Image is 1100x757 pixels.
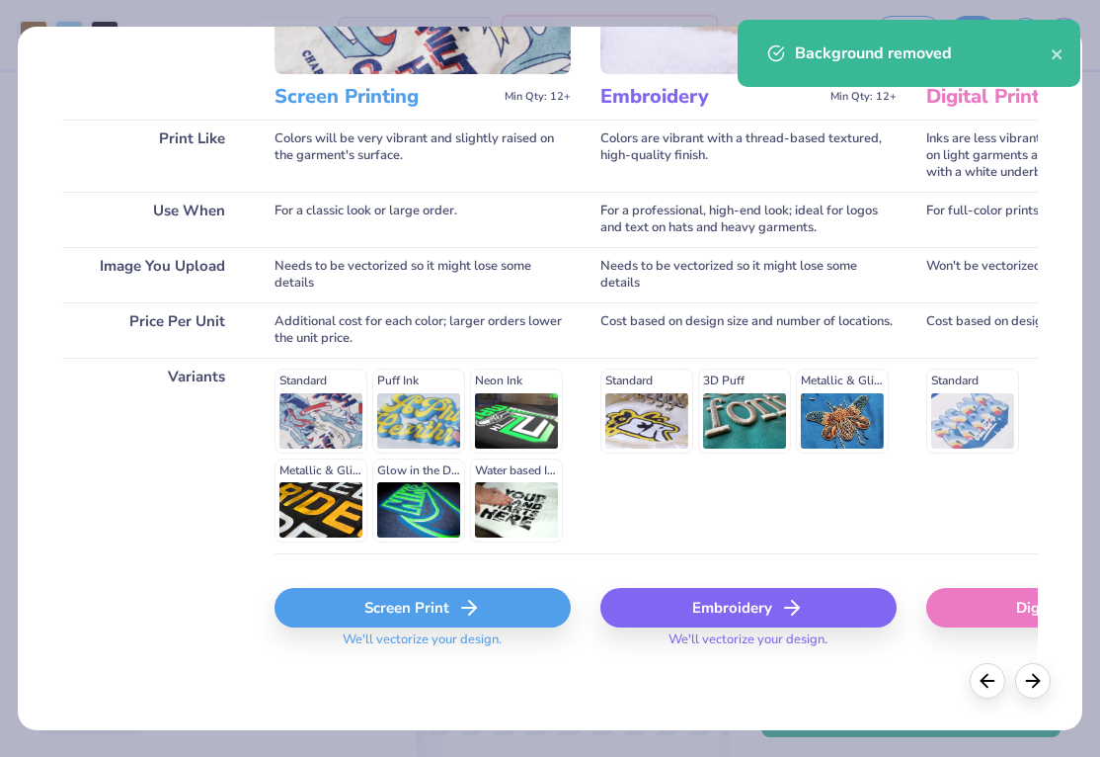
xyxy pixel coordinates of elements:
[335,631,510,660] span: We'll vectorize your design.
[600,302,897,358] div: Cost based on design size and number of locations.
[275,120,571,192] div: Colors will be very vibrant and slightly raised on the garment's surface.
[661,631,835,660] span: We'll vectorize your design.
[62,192,245,247] div: Use When
[600,120,897,192] div: Colors are vibrant with a thread-based textured, high-quality finish.
[275,302,571,358] div: Additional cost for each color; larger orders lower the unit price.
[275,192,571,247] div: For a classic look or large order.
[600,84,823,110] h3: Embroidery
[600,192,897,247] div: For a professional, high-end look; ideal for logos and text on hats and heavy garments.
[62,247,245,302] div: Image You Upload
[275,84,497,110] h3: Screen Printing
[62,358,245,553] div: Variants
[600,247,897,302] div: Needs to be vectorized so it might lose some details
[795,42,1051,65] div: Background removed
[62,120,245,192] div: Print Like
[600,588,897,628] div: Embroidery
[275,588,571,628] div: Screen Print
[505,90,571,104] span: Min Qty: 12+
[62,302,245,358] div: Price Per Unit
[1051,42,1064,65] button: close
[275,247,571,302] div: Needs to be vectorized so it might lose some details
